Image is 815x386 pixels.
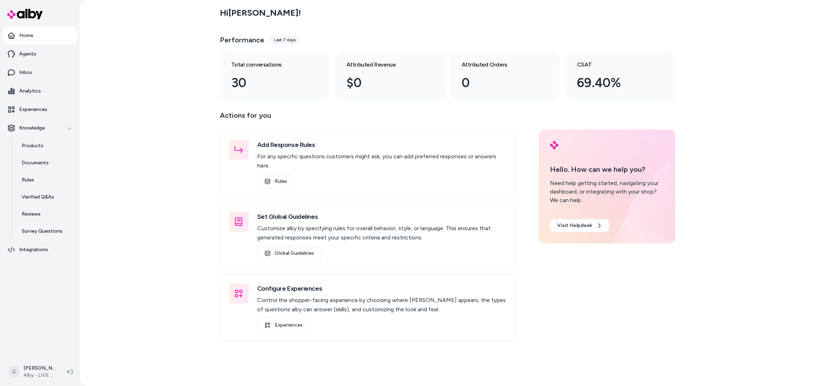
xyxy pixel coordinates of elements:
a: Experiences [3,101,77,118]
p: Rules [22,176,34,184]
a: Experiences [257,318,310,332]
p: Agents [19,51,36,58]
h3: Configure Experiences [257,284,507,294]
p: Home [19,32,33,39]
p: Analytics [19,88,41,95]
a: Products [15,137,77,154]
h3: Attributed Revenue [346,60,422,69]
a: Rules [15,171,77,189]
a: Documents [15,154,77,171]
h2: Hi [PERSON_NAME] ! [220,7,301,18]
div: Last 7 days [270,36,300,44]
a: Verified Q&As [15,189,77,206]
p: Hello. How can we help you? [550,164,664,175]
div: Need help getting started, navigating your dashboard, or integrating with your shop? We can help. [550,179,664,205]
a: Rules [257,175,295,188]
div: 30 [231,73,307,92]
a: Total conversations 30 [220,52,329,101]
div: $0 [346,73,422,92]
h3: CSAT [577,60,652,69]
h3: Set Global Guidelines [257,212,507,222]
a: Attributed Orders 0 [450,52,560,101]
p: Inbox [19,69,32,76]
p: Actions for you [220,110,516,127]
p: Products [22,142,43,149]
a: Global Guidelines [257,247,322,260]
p: Knowledge [19,125,45,132]
a: Reviews [15,206,77,223]
span: C [9,366,20,377]
a: Home [3,27,77,44]
a: Integrations [3,241,77,258]
p: For any specific questions customers might ask, you can add preferred responses or answers here. [257,152,507,170]
a: Attributed Revenue $0 [335,52,445,101]
div: 0 [462,73,537,92]
img: alby Logo [7,9,43,19]
p: [PERSON_NAME] [23,365,55,372]
a: Survey Questions [15,223,77,240]
p: Verified Q&As [22,194,54,201]
img: alby Logo [550,141,559,149]
a: Analytics [3,83,77,100]
p: Customize alby by specifying rules for overall behavior, style, or language. This ensures that ge... [257,224,507,242]
a: CSAT 69.40% [566,52,675,101]
h3: Total conversations [231,60,307,69]
h3: Attributed Orders [462,60,537,69]
h3: Performance [220,35,264,45]
a: Visit Helpdesk [550,219,609,232]
p: Documents [22,159,49,166]
div: 69.40% [577,73,652,92]
a: Inbox [3,64,77,81]
p: Survey Questions [22,228,63,235]
p: Reviews [22,211,41,218]
button: Knowledge [3,120,77,137]
button: C[PERSON_NAME]Alby - LIVE on [DOMAIN_NAME] [4,360,61,383]
p: Experiences [19,106,47,113]
a: Agents [3,46,77,63]
p: Control the shopper-facing experience by choosing where [PERSON_NAME] appears, the types of quest... [257,296,507,314]
h3: Add Response Rules [257,140,507,150]
p: Integrations [19,246,48,253]
span: Alby - LIVE on [DOMAIN_NAME] [23,372,55,379]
